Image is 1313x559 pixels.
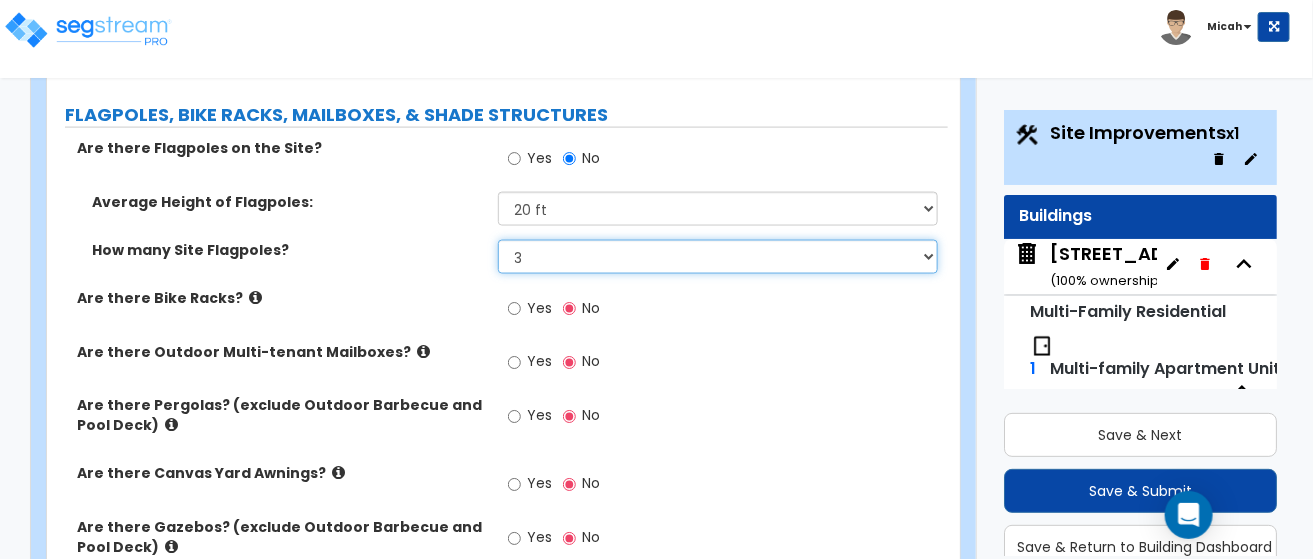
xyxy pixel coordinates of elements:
i: click for more info! [165,540,178,555]
span: Yes [528,528,553,548]
span: Yes [528,148,553,168]
span: No [583,406,601,426]
img: logo_pro_r.png [3,10,173,50]
span: No [583,528,601,548]
input: Yes [508,352,521,374]
span: 1 [1030,357,1036,380]
small: ( 100 % ownership) [1050,271,1165,290]
span: Yes [528,406,553,426]
input: Yes [508,298,521,320]
span: Yes [528,298,553,318]
span: No [583,298,601,318]
label: How many Site Flagpoles? [92,240,483,260]
div: Buildings [1019,205,1262,228]
input: No [563,474,576,496]
span: Site Improvements [1050,120,1239,145]
input: No [563,352,576,374]
label: FLAGPOLES, BIKE RACKS, MAILBOXES, & SHADE STRUCTURES [65,102,948,128]
span: 2020 Valley View Circle [1014,241,1157,292]
img: building.svg [1014,241,1040,267]
img: door.png [1030,334,1054,358]
input: Yes [508,148,521,170]
span: Yes [528,474,553,494]
small: x1 [1226,123,1239,144]
label: Are there Outdoor Multi-tenant Mailboxes? [77,342,483,362]
input: Yes [508,406,521,428]
span: Yes [528,352,553,372]
small: Multi-Family Residential [1030,300,1226,323]
input: No [563,528,576,550]
label: Are there Gazebos? (exclude Outdoor Barbecue and Pool Deck) [77,518,483,558]
i: click for more info! [165,418,178,433]
label: Are there Canvas Yard Awnings? [77,464,483,484]
button: Save & Submit [1004,469,1277,513]
img: avatar.png [1159,10,1194,45]
img: Construction.png [1014,122,1040,148]
div: [STREET_ADDRESS] [1050,241,1229,292]
label: Average Height of Flagpoles: [92,192,483,212]
i: click for more info! [249,290,262,305]
span: No [583,148,601,168]
label: Are there Flagpoles on the Site? [77,138,483,158]
div: Open Intercom Messenger [1165,491,1213,539]
label: Are there Bike Racks? [77,288,483,308]
label: Are there Pergolas? (exclude Outdoor Barbecue and Pool Deck) [77,396,483,436]
input: No [563,148,576,170]
i: click for more info! [332,466,345,481]
input: No [563,406,576,428]
i: click for more info! [417,344,430,359]
input: Yes [508,528,521,550]
input: Yes [508,474,521,496]
b: Micah [1207,19,1242,34]
span: No [583,474,601,494]
button: Save & Next [1004,413,1277,457]
span: No [583,352,601,372]
input: No [563,298,576,320]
